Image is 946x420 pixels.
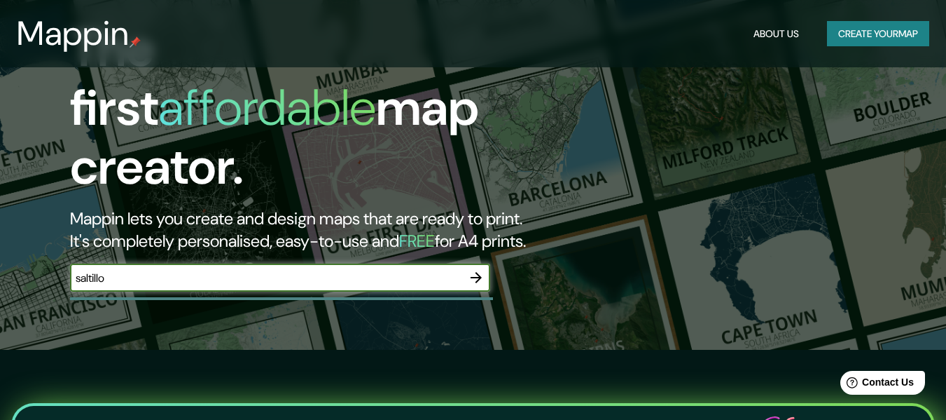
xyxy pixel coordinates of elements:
[130,36,141,48] img: mappin-pin
[399,230,435,252] h5: FREE
[821,365,931,405] iframe: Help widget launcher
[158,75,376,140] h1: affordable
[827,21,929,47] button: Create yourmap
[748,21,805,47] button: About Us
[70,270,462,286] input: Choose your favourite place
[70,20,543,208] h1: The first map creator.
[70,208,543,252] h2: Mappin lets you create and design maps that are ready to print. It's completely personalised, eas...
[17,14,130,53] h3: Mappin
